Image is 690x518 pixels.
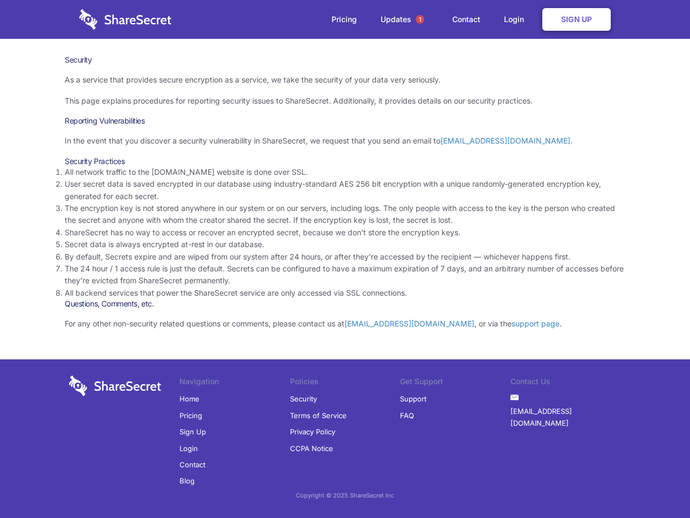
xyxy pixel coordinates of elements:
[493,3,540,36] a: Login
[180,440,198,456] a: Login
[290,424,335,440] a: Privacy Policy
[180,407,202,424] a: Pricing
[65,251,625,263] li: By default, Secrets expire and are wiped from our system after 24 hours, or after they’re accesse...
[321,3,368,36] a: Pricing
[65,166,625,178] li: All network traffic to the [DOMAIN_NAME] website is done over SSL.
[180,376,290,391] li: Navigation
[290,440,333,456] a: CCPA Notice
[65,74,625,86] p: As a service that provides secure encryption as a service, we take the security of your data very...
[510,403,621,432] a: [EMAIL_ADDRESS][DOMAIN_NAME]
[65,227,625,238] li: ShareSecret has no way to access or recover an encrypted secret, because we don’t store the encry...
[69,376,161,396] img: logo-wordmark-white-trans-d4663122ce5f474addd5e946df7df03e33cb6a1c49d2221995e7729f52c070b2.svg
[65,55,625,65] h1: Security
[65,299,625,309] h3: Questions, Comments, etc.
[441,3,491,36] a: Contact
[400,391,426,407] a: Support
[290,407,347,424] a: Terms of Service
[65,202,625,227] li: The encryption key is not stored anywhere in our system or on our servers, including logs. The on...
[180,391,199,407] a: Home
[344,319,474,328] a: [EMAIL_ADDRESS][DOMAIN_NAME]
[510,376,621,391] li: Contact Us
[79,9,171,30] img: logo-wordmark-white-trans-d4663122ce5f474addd5e946df7df03e33cb6a1c49d2221995e7729f52c070b2.svg
[65,238,625,250] li: Secret data is always encrypted at-rest in our database.
[290,391,317,407] a: Security
[180,473,195,489] a: Blog
[65,135,625,147] p: In the event that you discover a security vulnerability in ShareSecret, we request that you send ...
[290,376,401,391] li: Policies
[65,318,625,330] p: For any other non-security related questions or comments, please contact us at , or via the .
[65,95,625,107] p: This page explains procedures for reporting security issues to ShareSecret. Additionally, it prov...
[65,287,625,299] li: All backend services that power the ShareSecret service are only accessed via SSL connections.
[400,407,414,424] a: FAQ
[180,456,205,473] a: Contact
[512,319,560,328] a: support page
[416,15,424,24] span: 1
[400,376,510,391] li: Get Support
[65,263,625,287] li: The 24 hour / 1 access rule is just the default. Secrets can be configured to have a maximum expi...
[542,8,611,31] a: Sign Up
[180,424,206,440] a: Sign Up
[65,116,625,126] h3: Reporting Vulnerabilities
[65,178,625,202] li: User secret data is saved encrypted in our database using industry-standard AES 256 bit encryptio...
[440,136,570,145] a: [EMAIL_ADDRESS][DOMAIN_NAME]
[65,156,625,166] h3: Security Practices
